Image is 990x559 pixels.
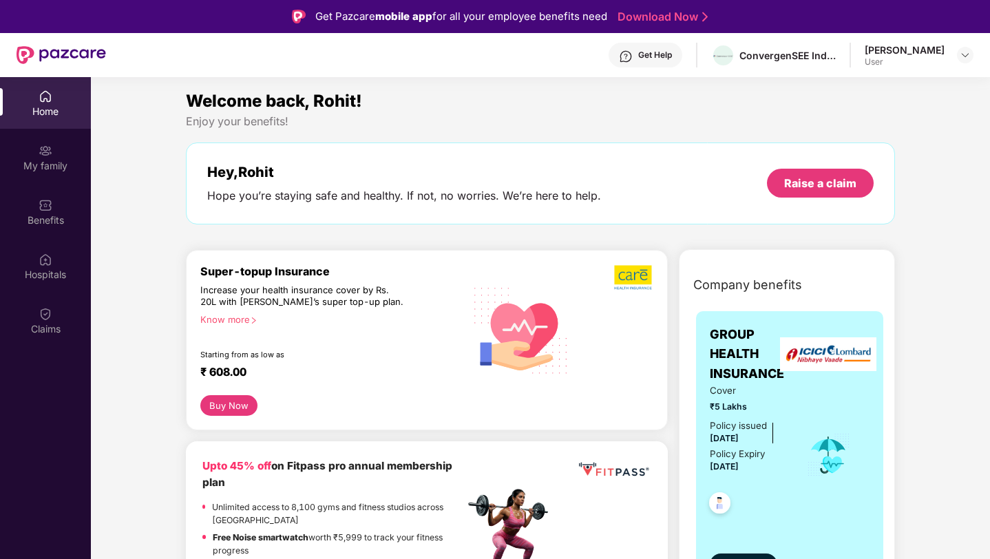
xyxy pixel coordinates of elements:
[784,176,856,191] div: Raise a claim
[865,56,945,67] div: User
[710,461,739,472] span: [DATE]
[39,89,52,103] img: svg+xml;base64,PHN2ZyBpZD0iSG9tZSIgeG1sbnM9Imh0dHA6Ly93d3cudzMub3JnLzIwMDAvc3ZnIiB3aWR0aD0iMjAiIG...
[200,365,451,381] div: ₹ 608.00
[213,531,464,558] p: worth ₹5,999 to track your fitness progress
[200,264,465,278] div: Super-topup Insurance
[710,447,765,461] div: Policy Expiry
[39,198,52,212] img: svg+xml;base64,PHN2ZyBpZD0iQmVuZWZpdHMiIHhtbG5zPSJodHRwOi8vd3d3LnczLm9yZy8yMDAwL3N2ZyIgd2lkdGg9Ij...
[207,189,601,203] div: Hope you’re staying safe and healthy. If not, no worries. We’re here to help.
[39,144,52,158] img: svg+xml;base64,PHN2ZyB3aWR0aD0iMjAiIGhlaWdodD0iMjAiIHZpZXdCb3g9IjAgMCAyMCAyMCIgZmlsbD0ibm9uZSIgeG...
[39,253,52,266] img: svg+xml;base64,PHN2ZyBpZD0iSG9zcGl0YWxzIiB4bWxucz0iaHR0cDovL3d3dy53My5vcmcvMjAwMC9zdmciIHdpZHRoPS...
[202,459,452,489] b: on Fitpass pro annual membership plan
[638,50,672,61] div: Get Help
[865,43,945,56] div: [PERSON_NAME]
[186,91,362,111] span: Welcome back, Rohit!
[200,395,257,416] button: Buy Now
[202,459,271,472] b: Upto 45% off
[39,307,52,321] img: svg+xml;base64,PHN2ZyBpZD0iQ2xhaW0iIHhtbG5zPSJodHRwOi8vd3d3LnczLm9yZy8yMDAwL3N2ZyIgd2lkdGg9IjIwIi...
[614,264,653,291] img: b5dec4f62d2307b9de63beb79f102df3.png
[619,50,633,63] img: svg+xml;base64,PHN2ZyBpZD0iSGVscC0zMngzMiIgeG1sbnM9Imh0dHA6Ly93d3cudzMub3JnLzIwMDAvc3ZnIiB3aWR0aD...
[200,314,456,324] div: Know more
[465,272,578,387] img: svg+xml;base64,PHN2ZyB4bWxucz0iaHR0cDovL3d3dy53My5vcmcvMjAwMC9zdmciIHhtbG5zOnhsaW5rPSJodHRwOi8vd3...
[375,10,432,23] strong: mobile app
[710,400,788,413] span: ₹5 Lakhs
[780,337,876,371] img: insurerLogo
[213,532,308,542] strong: Free Noise smartwatch
[693,275,802,295] span: Company benefits
[17,46,106,64] img: New Pazcare Logo
[713,55,733,57] img: ConvergenSEE-logo-Colour-high-Res-%20updated.png
[292,10,306,23] img: Logo
[186,114,896,129] div: Enjoy your benefits!
[710,383,788,398] span: Cover
[739,49,836,62] div: ConvergenSEE India Martech Private Limited
[710,325,788,383] span: GROUP HEALTH INSURANCE
[250,317,257,324] span: right
[702,10,708,24] img: Stroke
[576,458,651,481] img: fppp.png
[806,432,851,478] img: icon
[200,284,406,308] div: Increase your health insurance cover by Rs. 20L with [PERSON_NAME]’s super top-up plan.
[618,10,704,24] a: Download Now
[710,419,767,433] div: Policy issued
[703,488,737,522] img: svg+xml;base64,PHN2ZyB4bWxucz0iaHR0cDovL3d3dy53My5vcmcvMjAwMC9zdmciIHdpZHRoPSI0OC45NDMiIGhlaWdodD...
[960,50,971,61] img: svg+xml;base64,PHN2ZyBpZD0iRHJvcGRvd24tMzJ4MzIiIHhtbG5zPSJodHRwOi8vd3d3LnczLm9yZy8yMDAwL3N2ZyIgd2...
[212,500,464,527] p: Unlimited access to 8,100 gyms and fitness studios across [GEOGRAPHIC_DATA]
[200,350,406,359] div: Starting from as low as
[315,8,607,25] div: Get Pazcare for all your employee benefits need
[207,164,601,180] div: Hey, Rohit
[710,433,739,443] span: [DATE]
